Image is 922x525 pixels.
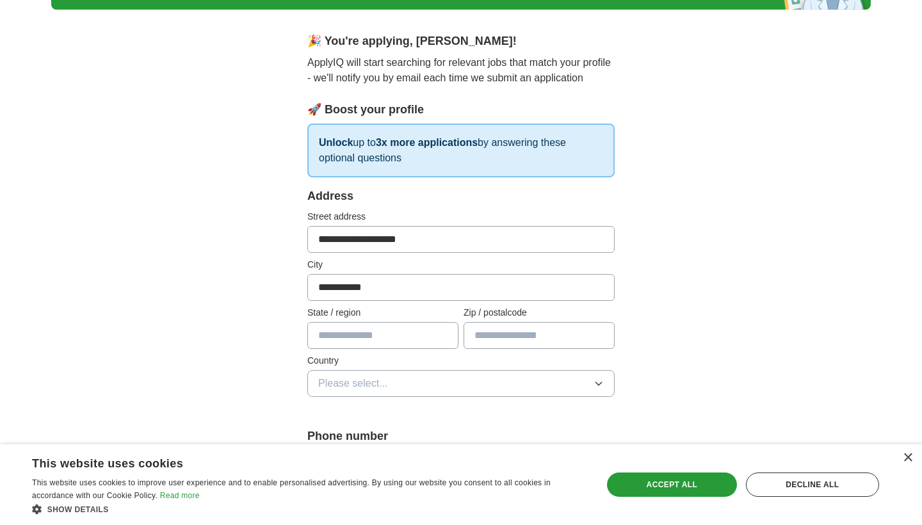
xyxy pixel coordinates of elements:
[47,505,109,514] span: Show details
[32,503,586,515] div: Show details
[32,478,551,500] span: This website uses cookies to improve user experience and to enable personalised advertising. By u...
[160,491,200,500] a: Read more, opens a new window
[746,472,879,497] div: Decline all
[307,428,615,445] label: Phone number
[307,124,615,177] p: up to by answering these optional questions
[307,55,615,86] p: ApplyIQ will start searching for relevant jobs that match your profile - we'll notify you by emai...
[307,210,615,223] label: Street address
[32,452,554,471] div: This website uses cookies
[307,258,615,271] label: City
[307,33,615,50] div: 🎉 You're applying , [PERSON_NAME] !
[903,453,912,463] div: Close
[464,306,615,319] label: Zip / postalcode
[307,188,615,205] div: Address
[307,306,458,319] label: State / region
[607,472,737,497] div: Accept all
[307,101,615,118] div: 🚀 Boost your profile
[307,354,615,367] label: Country
[376,137,478,148] strong: 3x more applications
[307,370,615,397] button: Please select...
[319,137,353,148] strong: Unlock
[318,376,388,391] span: Please select...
